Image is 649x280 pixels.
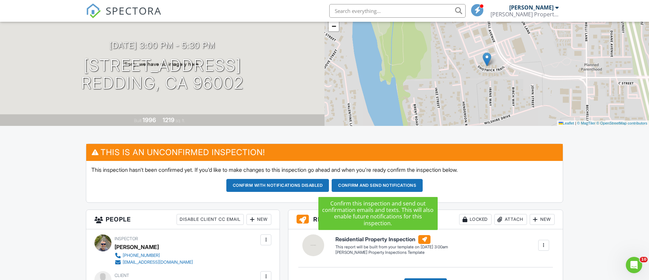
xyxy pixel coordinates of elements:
[123,260,193,265] div: [EMAIL_ADDRESS][DOMAIN_NAME]
[115,242,159,252] div: [PERSON_NAME]
[106,3,162,18] span: SPECTORA
[494,214,527,225] div: Attach
[509,4,554,11] div: [PERSON_NAME]
[640,257,648,262] span: 10
[332,22,336,30] span: −
[459,214,492,225] div: Locked
[288,210,563,229] h3: Reports
[559,121,574,125] a: Leaflet
[332,179,423,192] button: Confirm and send notifications
[86,3,101,18] img: The Best Home Inspection Software - Spectora
[115,236,138,241] span: Inspector
[226,179,329,192] button: Confirm with notifications disabled
[335,244,448,250] div: This report will be built from your template on [DATE] 3:00am
[329,21,339,31] a: Zoom out
[490,11,559,18] div: Robertson Property Inspections
[81,56,244,93] h1: [STREET_ADDRESS] Redding, CA 96002
[115,273,129,278] span: Client
[86,9,162,23] a: SPECTORA
[115,259,193,266] a: [EMAIL_ADDRESS][DOMAIN_NAME]
[329,4,466,18] input: Search everything...
[91,166,558,174] p: This inspection hasn't been confirmed yet. If you'd like to make changes to this inspection go ah...
[86,144,563,161] h3: This is an Unconfirmed Inspection!
[575,121,576,125] span: |
[335,235,448,244] h6: Residential Property Inspection
[86,210,280,229] h3: People
[176,118,185,123] span: sq. ft.
[246,214,271,225] div: New
[177,214,244,225] div: Disable Client CC Email
[163,116,175,123] div: 1219
[597,121,647,125] a: © OpenStreetMap contributors
[134,118,141,123] span: Built
[530,214,555,225] div: New
[335,250,448,256] div: [PERSON_NAME] Property Inspections Template
[123,253,160,258] div: [PHONE_NUMBER]
[626,257,642,273] iframe: Intercom live chat
[483,52,491,66] img: Marker
[115,252,193,259] a: [PHONE_NUMBER]
[577,121,595,125] a: © MapTiler
[142,116,156,123] div: 1996
[109,41,215,50] h3: [DATE] 3:00 pm - 5:30 pm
